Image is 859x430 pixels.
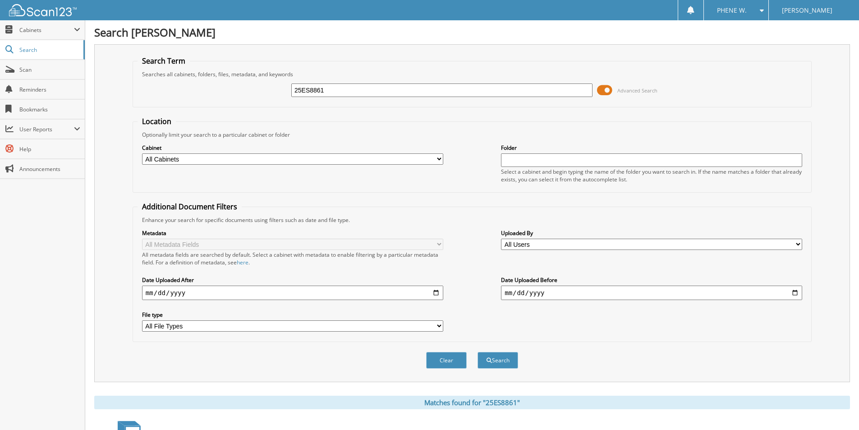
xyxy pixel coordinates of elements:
span: Bookmarks [19,106,80,113]
label: Cabinet [142,144,443,152]
input: end [501,286,802,300]
button: Search [478,352,518,369]
span: Reminders [19,86,80,93]
input: start [142,286,443,300]
span: Scan [19,66,80,74]
div: Matches found for "25ES8861" [94,396,850,409]
div: Select a cabinet and begin typing the name of the folder you want to search in. If the name match... [501,168,802,183]
span: [PERSON_NAME] [782,8,832,13]
label: File type [142,311,443,319]
span: Help [19,145,80,153]
img: scan123-logo-white.svg [9,4,77,16]
legend: Search Term [138,56,190,66]
legend: Additional Document Filters [138,202,242,212]
div: Enhance your search for specific documents using filters such as date and file type. [138,216,807,224]
span: Cabinets [19,26,74,34]
span: PHENE W. [717,8,747,13]
span: User Reports [19,125,74,133]
label: Folder [501,144,802,152]
label: Metadata [142,229,443,237]
span: Advanced Search [617,87,657,94]
button: Clear [426,352,467,369]
a: here [237,259,248,266]
div: Optionally limit your search to a particular cabinet or folder [138,131,807,139]
div: Searches all cabinets, folders, files, metadata, and keywords [138,70,807,78]
label: Uploaded By [501,229,802,237]
label: Date Uploaded Before [501,276,802,284]
legend: Location [138,116,176,126]
div: All metadata fields are searched by default. Select a cabinet with metadata to enable filtering b... [142,251,443,266]
span: Search [19,46,79,54]
span: Announcements [19,165,80,173]
label: Date Uploaded After [142,276,443,284]
h1: Search [PERSON_NAME] [94,25,850,40]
